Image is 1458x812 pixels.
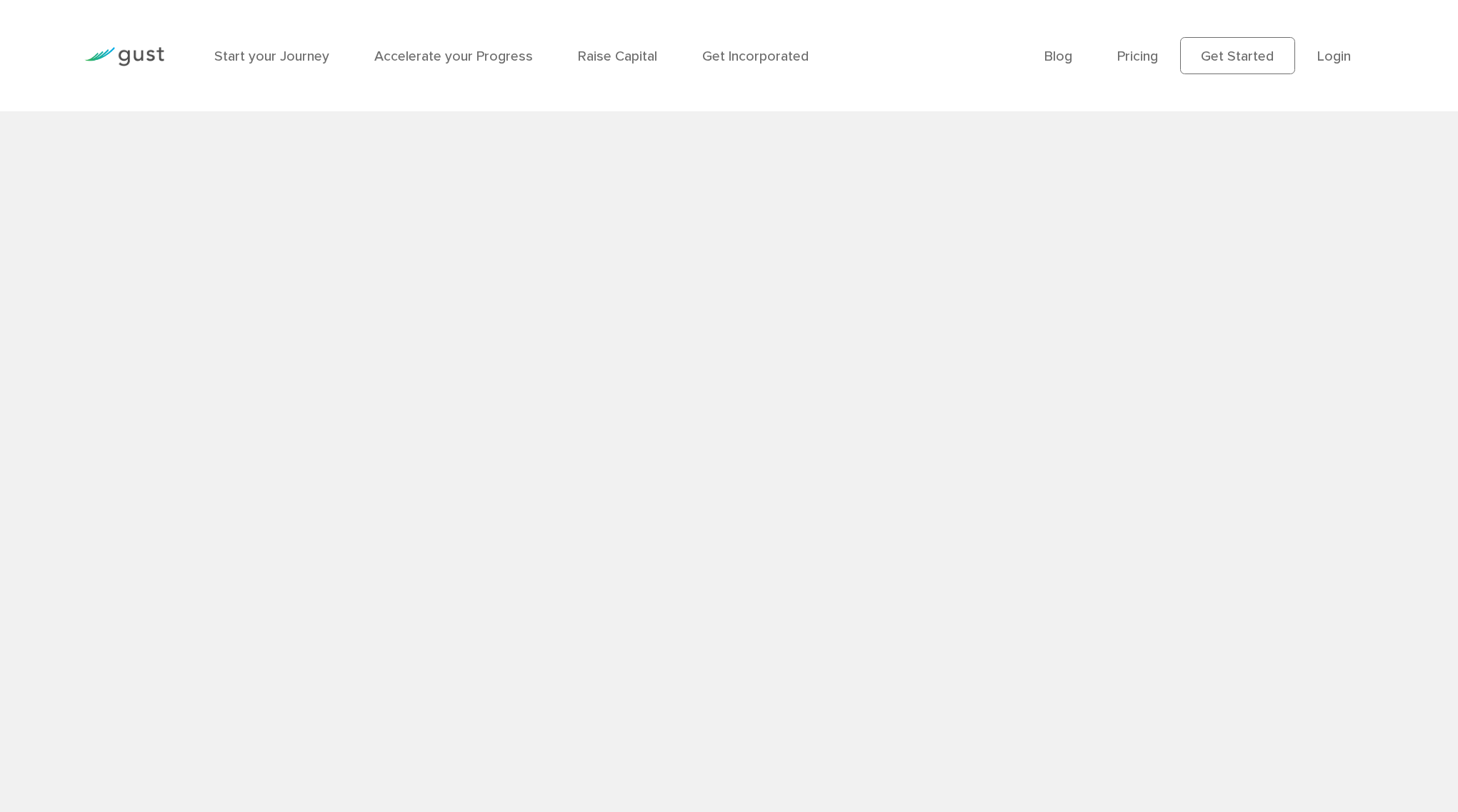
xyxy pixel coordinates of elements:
[1180,37,1294,74] a: Get Started
[374,48,533,64] a: Accelerate your Progress
[702,48,809,64] a: Get Incorporated
[84,47,164,66] img: Gust Logo
[1117,48,1158,64] a: Pricing
[578,48,657,64] a: Raise Capital
[214,48,329,64] a: Start your Journey
[1044,48,1072,64] a: Blog
[1317,48,1351,64] a: Login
